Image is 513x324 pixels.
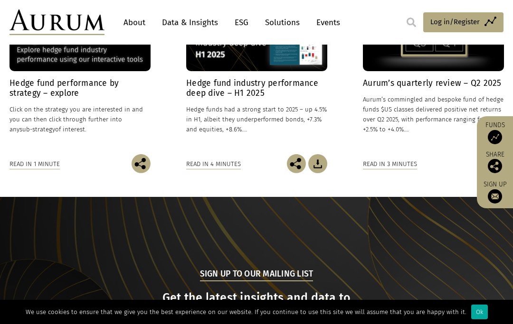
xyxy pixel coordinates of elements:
[260,14,304,31] a: Solutions
[471,305,488,319] div: Ok
[482,121,508,144] a: Funds
[186,159,241,169] div: Read in 4 minutes
[488,189,502,204] img: Sign up to our newsletter
[132,154,151,173] img: Share this post
[488,159,502,173] img: Share this post
[230,14,253,31] a: ESG
[423,12,503,32] a: Log in/Register
[186,104,327,134] p: Hedge funds had a strong start to 2025 – up 4.5% in H1, albeit they underperformed bonds, +7.3% a...
[312,14,340,31] a: Events
[157,14,223,31] a: Data & Insights
[363,78,504,88] h4: Aurum’s quarterly review – Q2 2025
[200,268,313,281] h5: Sign up to our mailing list
[9,9,104,35] img: Aurum
[19,126,55,133] span: sub-strategy
[407,18,416,27] img: search.svg
[482,180,508,204] a: Sign up
[119,14,150,31] a: About
[287,154,306,173] img: Share this post
[9,104,151,134] p: Click on the strategy you are interested in and you can then click through further into any of in...
[9,159,60,169] div: Read in 1 minute
[363,159,417,169] div: Read in 3 minutes
[430,16,480,28] span: Log in/Register
[186,78,327,98] h4: Hedge fund industry performance deep dive – H1 2025
[308,154,327,173] img: Download Article
[363,94,504,135] p: Aurum’s commingled and bespoke fund of hedge funds $US classes delivered positive net returns ove...
[11,291,503,319] h3: Get the latest insights and data to keep you ahead of the curve
[488,130,502,144] img: Access Funds
[9,78,151,98] h4: Hedge fund performance by strategy – explore
[482,151,508,173] div: Share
